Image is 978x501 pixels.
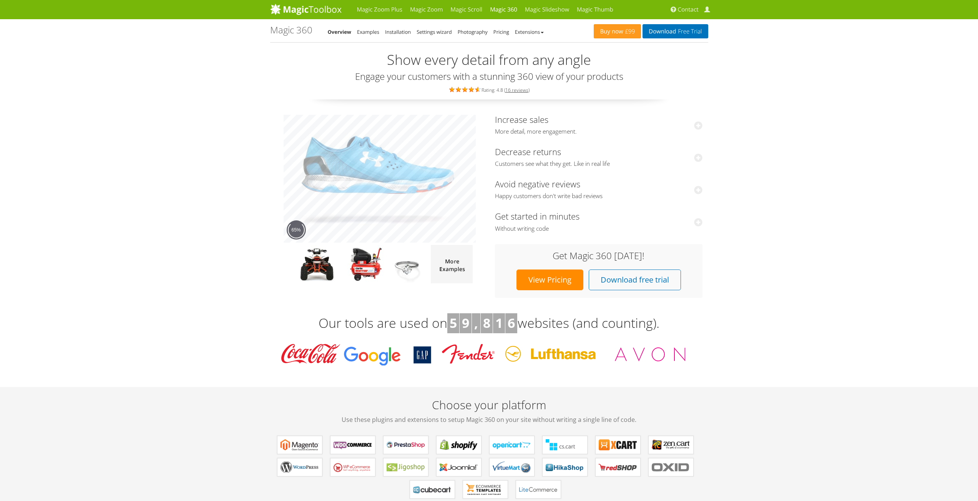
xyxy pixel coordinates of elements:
[463,480,508,499] a: Magic 360 for ecommerce Templates
[516,270,583,290] a: View Pricing
[440,461,478,473] b: Magic 360 for Joomla
[410,480,455,499] a: Magic 360 for CubeCart
[595,458,641,476] a: Magic 360 for redSHOP
[493,28,509,35] a: Pricing
[489,436,535,454] a: Magic 360 for OpenCart
[495,160,702,168] span: Customers see what they get. Like in real life
[450,314,457,332] b: 5
[648,436,694,454] a: Magic 360 for Zen Cart
[495,114,702,136] a: Increase salesMore detail, more engagement.
[277,436,322,454] a: Magic 360 for Magento
[503,251,695,261] h3: Get Magic 360 [DATE]!
[595,436,641,454] a: Magic 360 for X-Cart
[676,28,702,35] span: Free Trial
[440,439,478,451] b: Magic 360 for Shopify
[678,6,699,13] span: Contact
[334,439,372,451] b: Magic 360 for WooCommerce
[495,128,702,136] span: More detail, more engagement.
[276,341,702,368] img: Magic Toolbox Customers
[474,314,478,332] b: ,
[431,245,473,283] img: more magic 360 demos
[652,439,690,451] b: Magic 360 for Zen Cart
[328,28,352,35] a: Overview
[458,28,488,35] a: Photography
[357,28,379,35] a: Examples
[648,458,694,476] a: Magic 360 for OXID
[270,313,708,333] h3: Our tools are used on websites (and counting).
[542,458,588,476] a: Magic 360 for HikaShop
[495,225,702,233] span: Without writing code
[462,314,469,332] b: 9
[383,458,428,476] a: Magic 360 for Jigoshop
[383,436,428,454] a: Magic 360 for PrestaShop
[493,439,531,451] b: Magic 360 for OpenCart
[505,87,528,93] a: 16 reviews
[599,439,637,451] b: Magic 360 for X-Cart
[330,458,375,476] a: Magic 360 for WP e-Commerce
[493,461,531,473] b: Magic 360 for VirtueMart
[495,210,702,232] a: Get started in minutesWithout writing code
[270,398,708,424] h2: Choose your platform
[495,314,503,332] b: 1
[483,314,490,332] b: 8
[330,436,375,454] a: Magic 360 for WooCommerce
[281,439,319,451] b: Magic 360 for Magento
[270,85,708,94] div: Rating: 4.8 ( )
[436,436,482,454] a: Magic 360 for Shopify
[542,436,588,454] a: Magic 360 for CS-Cart
[466,484,505,495] b: Magic 360 for ecommerce Templates
[387,461,425,473] b: Magic 360 for Jigoshop
[436,458,482,476] a: Magic 360 for Joomla
[281,461,319,473] b: Magic 360 for WordPress
[516,480,561,499] a: Magic 360 for LiteCommerce
[270,52,708,68] h2: Show every detail from any angle
[277,458,322,476] a: Magic 360 for WordPress
[643,24,708,38] a: DownloadFree Trial
[385,28,411,35] a: Installation
[489,458,535,476] a: Magic 360 for VirtueMart
[594,24,641,38] a: Buy now£99
[495,178,702,200] a: Avoid negative reviewsHappy customers don't write bad reviews
[652,461,690,473] b: Magic 360 for OXID
[623,28,635,35] span: £99
[270,71,708,81] h3: Engage your customers with a stunning 360 view of your products
[546,439,584,451] b: Magic 360 for CS-Cart
[589,270,681,290] a: Download free trial
[508,314,515,332] b: 6
[546,461,584,473] b: Magic 360 for HikaShop
[270,25,312,35] h1: Magic 360
[519,484,558,495] b: Magic 360 for LiteCommerce
[495,146,702,168] a: Decrease returnsCustomers see what they get. Like in real life
[270,3,342,15] img: MagicToolbox.com - Image tools for your website
[515,28,544,35] a: Extensions
[413,484,452,495] b: Magic 360 for CubeCart
[599,461,637,473] b: Magic 360 for redSHOP
[270,415,708,424] span: Use these plugins and extensions to setup Magic 360 on your site without writing a single line of...
[495,192,702,200] span: Happy customers don't write bad reviews
[387,439,425,451] b: Magic 360 for PrestaShop
[334,461,372,473] b: Magic 360 for WP e-Commerce
[417,28,452,35] a: Settings wizard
